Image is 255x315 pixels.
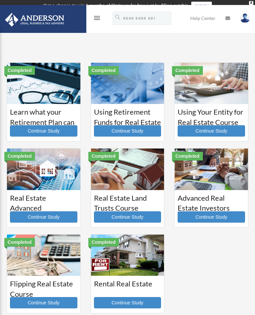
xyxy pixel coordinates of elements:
[178,193,245,210] h3: Advanced Real Estate Investors Course
[10,297,77,308] a: Continue Study
[10,125,77,137] a: Continue Study
[93,14,101,22] i: menu
[94,211,161,223] a: Continue Study
[185,5,220,31] a: Help Center
[178,125,245,137] a: Continue Study
[88,238,119,247] div: Completed
[191,2,212,10] a: survey
[240,13,250,23] img: User Pic
[172,152,203,160] div: Completed
[94,297,161,308] a: Continue Study
[88,152,119,160] div: Completed
[178,211,245,223] a: Continue Study
[94,125,161,137] a: Continue Study
[93,17,101,22] a: menu
[249,1,253,5] div: close
[94,107,161,124] h3: Using Retirement Funds for Real Estate Investing Course
[4,238,35,247] div: Completed
[94,193,161,210] h3: Real Estate Land Trusts Course
[114,14,122,21] i: search
[178,107,245,124] h3: Using Your Entity for Real Estate Course
[88,66,119,75] div: Completed
[10,107,77,124] h3: Learn what your Retirement Plan can do for you
[3,13,66,27] img: Anderson Advisors Platinum Portal
[94,279,161,295] h3: Rental Real Estate
[10,211,77,223] a: Continue Study
[4,152,35,160] div: Completed
[172,66,203,75] div: Completed
[43,2,188,10] div: Get a chance to win 6 months of Platinum for free just by filling out this
[10,193,77,210] h3: Real Estate Advanced Structuring Course
[10,279,77,295] h3: Flipping Real Estate Course
[4,66,35,75] div: Completed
